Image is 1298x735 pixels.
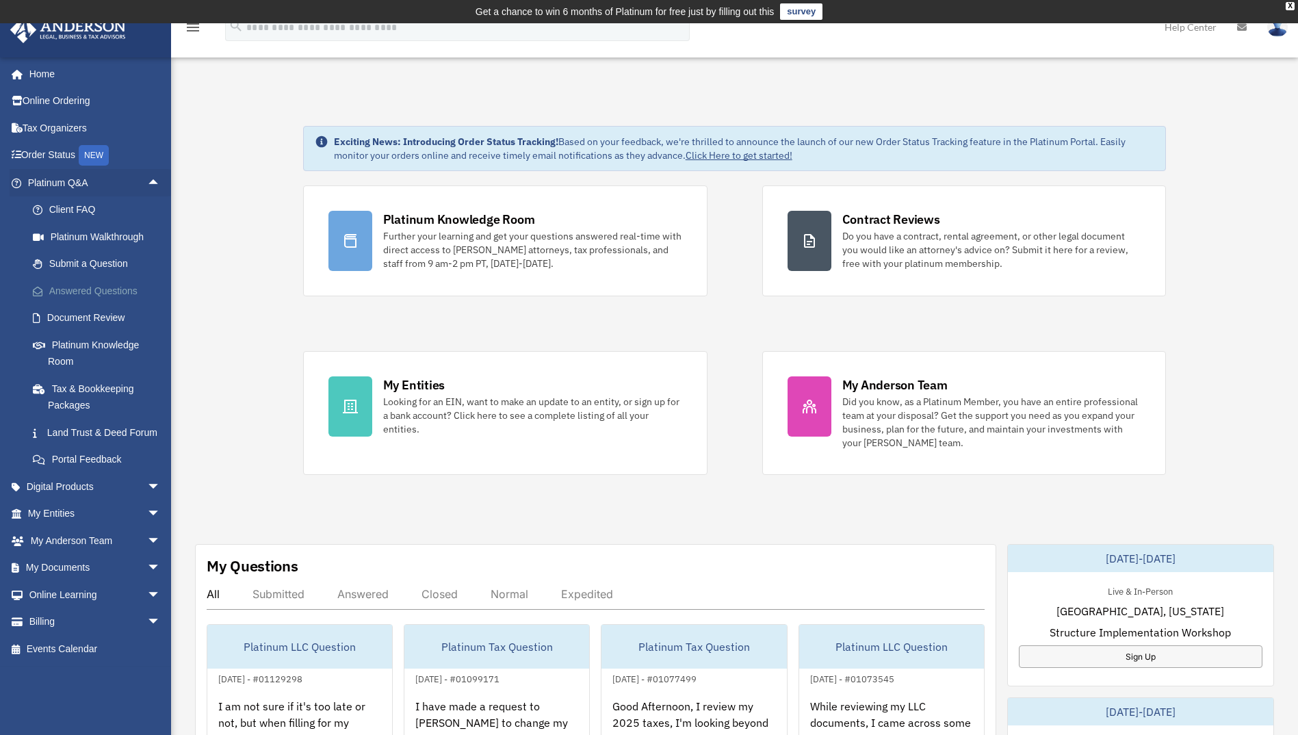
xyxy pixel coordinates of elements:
[19,277,181,305] a: Answered Questions
[19,375,181,419] a: Tax & Bookkeeping Packages
[10,142,181,170] a: Order StatusNEW
[19,419,181,446] a: Land Trust & Deed Forum
[185,19,201,36] i: menu
[404,625,589,669] div: Platinum Tax Question
[147,581,174,609] span: arrow_drop_down
[303,185,708,296] a: Platinum Knowledge Room Further your learning and get your questions answered real-time with dire...
[601,625,786,669] div: Platinum Tax Question
[207,625,392,669] div: Platinum LLC Question
[303,351,708,475] a: My Entities Looking for an EIN, want to make an update to an entity, or sign up for a bank accoun...
[19,331,181,375] a: Platinum Knowledge Room
[79,145,109,166] div: NEW
[337,587,389,601] div: Answered
[229,18,244,34] i: search
[383,395,682,436] div: Looking for an EIN, want to make an update to an entity, or sign up for a bank account? Click her...
[334,135,1155,162] div: Based on your feedback, we're thrilled to announce the launch of our new Order Status Tracking fe...
[561,587,613,601] div: Expedited
[10,473,181,500] a: Digital Productsarrow_drop_down
[1286,2,1295,10] div: close
[10,169,181,196] a: Platinum Q&Aarrow_drop_up
[207,671,313,685] div: [DATE] - #01129298
[147,608,174,636] span: arrow_drop_down
[762,351,1167,475] a: My Anderson Team Did you know, as a Platinum Member, you have an entire professional team at your...
[252,587,304,601] div: Submitted
[207,587,220,601] div: All
[147,473,174,501] span: arrow_drop_down
[383,376,445,394] div: My Entities
[1008,545,1273,572] div: [DATE]-[DATE]
[842,229,1141,270] div: Do you have a contract, rental agreement, or other legal document you would like an attorney's ad...
[686,149,792,162] a: Click Here to get started!
[1056,603,1224,619] span: [GEOGRAPHIC_DATA], [US_STATE]
[147,169,174,197] span: arrow_drop_up
[10,60,174,88] a: Home
[1019,645,1262,668] a: Sign Up
[147,500,174,528] span: arrow_drop_down
[1050,624,1231,641] span: Structure Implementation Workshop
[19,250,181,278] a: Submit a Question
[10,527,181,554] a: My Anderson Teamarrow_drop_down
[10,608,181,636] a: Billingarrow_drop_down
[799,671,905,685] div: [DATE] - #01073545
[10,635,181,662] a: Events Calendar
[10,114,181,142] a: Tax Organizers
[334,136,558,148] strong: Exciting News: Introducing Order Status Tracking!
[383,211,535,228] div: Platinum Knowledge Room
[10,500,181,528] a: My Entitiesarrow_drop_down
[10,88,181,115] a: Online Ordering
[842,376,948,394] div: My Anderson Team
[207,556,298,576] div: My Questions
[842,395,1141,450] div: Did you know, as a Platinum Member, you have an entire professional team at your disposal? Get th...
[601,671,708,685] div: [DATE] - #01077499
[404,671,510,685] div: [DATE] - #01099171
[147,554,174,582] span: arrow_drop_down
[19,223,181,250] a: Platinum Walkthrough
[19,446,181,474] a: Portal Feedback
[19,196,181,224] a: Client FAQ
[799,625,984,669] div: Platinum LLC Question
[1097,583,1184,597] div: Live & In-Person
[383,229,682,270] div: Further your learning and get your questions answered real-time with direct access to [PERSON_NAM...
[780,3,822,20] a: survey
[421,587,458,601] div: Closed
[762,185,1167,296] a: Contract Reviews Do you have a contract, rental agreement, or other legal document you would like...
[10,581,181,608] a: Online Learningarrow_drop_down
[1008,698,1273,725] div: [DATE]-[DATE]
[1267,17,1288,37] img: User Pic
[19,305,181,332] a: Document Review
[147,527,174,555] span: arrow_drop_down
[10,554,181,582] a: My Documentsarrow_drop_down
[6,16,130,43] img: Anderson Advisors Platinum Portal
[185,24,201,36] a: menu
[842,211,940,228] div: Contract Reviews
[491,587,528,601] div: Normal
[476,3,775,20] div: Get a chance to win 6 months of Platinum for free just by filling out this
